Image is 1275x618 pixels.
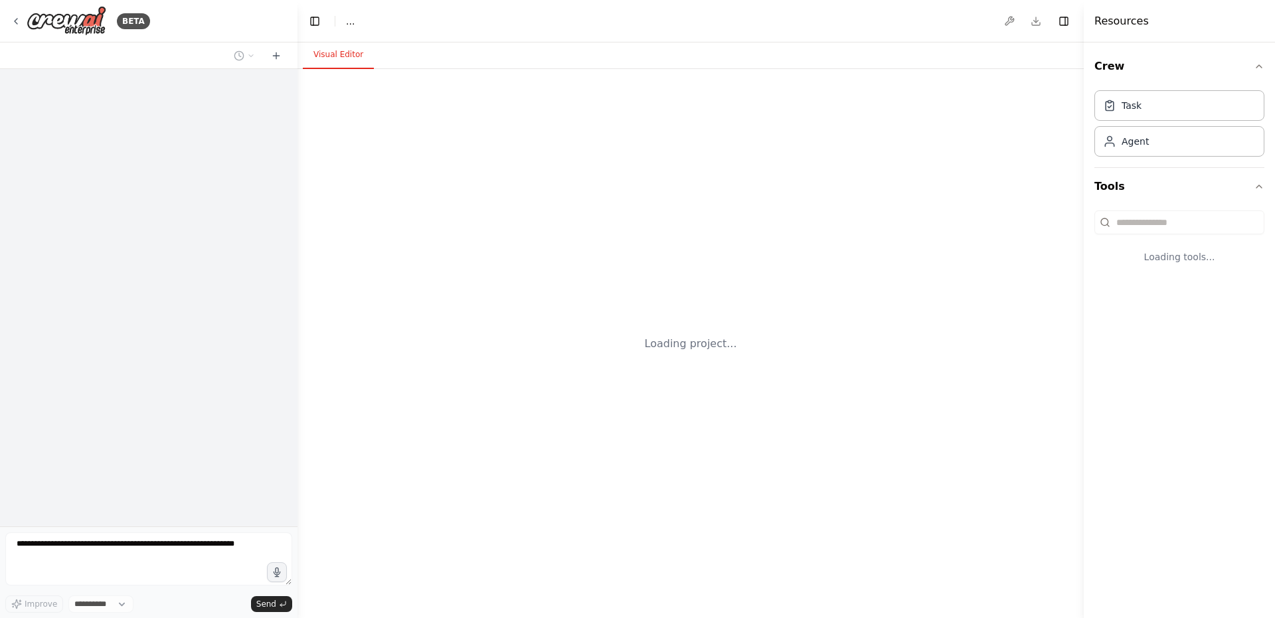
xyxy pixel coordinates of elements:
[267,562,287,582] button: Click to speak your automation idea
[1094,85,1264,167] div: Crew
[346,15,355,28] span: ...
[5,595,63,613] button: Improve
[305,12,324,31] button: Hide left sidebar
[1094,205,1264,285] div: Tools
[25,599,57,609] span: Improve
[303,41,374,69] button: Visual Editor
[228,48,260,64] button: Switch to previous chat
[1094,168,1264,205] button: Tools
[27,6,106,36] img: Logo
[1094,48,1264,85] button: Crew
[1094,240,1264,274] div: Loading tools...
[1094,13,1149,29] h4: Resources
[266,48,287,64] button: Start a new chat
[346,15,355,28] nav: breadcrumb
[251,596,292,612] button: Send
[1122,99,1142,112] div: Task
[1122,135,1149,148] div: Agent
[645,336,737,352] div: Loading project...
[1055,12,1073,31] button: Hide right sidebar
[117,13,150,29] div: BETA
[256,599,276,609] span: Send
